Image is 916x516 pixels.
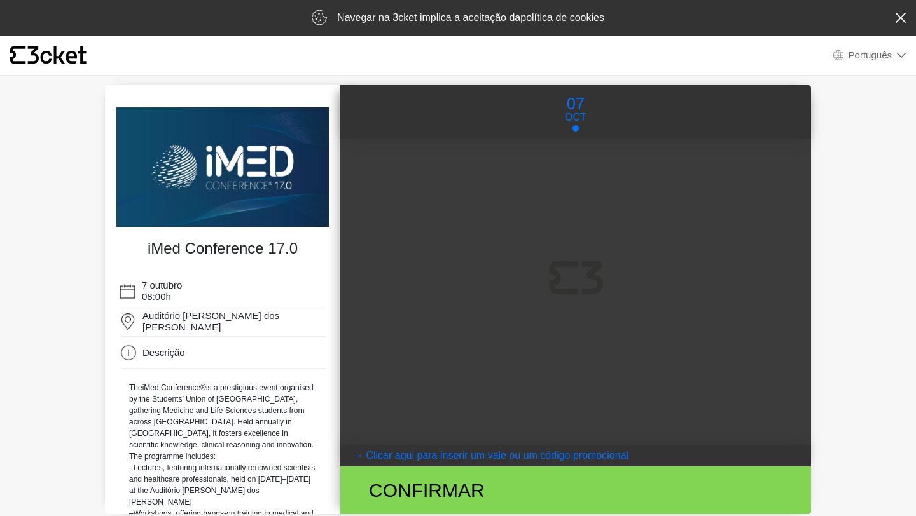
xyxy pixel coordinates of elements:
span: Descrição [142,347,185,358]
p: Navegar na 3cket implica a aceitação da [337,10,604,25]
p: Oct [565,110,586,125]
a: política de cookies [520,12,604,23]
p: The is a prestigious event organised by the Students’ Union of [GEOGRAPHIC_DATA], gathering Medic... [129,382,316,451]
h4: iMed Conference 17.0 [123,240,323,258]
strong: iMed Conference® [142,383,206,392]
p: The programme includes: [129,451,316,462]
coupontext: Clicar aqui para inserir um vale ou um código promocional [366,450,628,461]
button: → Clicar aqui para inserir um vale ou um código promocional [340,445,811,466]
p: 07 [565,92,586,116]
g: {' '} [10,46,25,64]
arrow: → [353,448,363,463]
span: Auditório [PERSON_NAME] dos [PERSON_NAME] [142,310,279,332]
button: 07 Oct [552,92,600,132]
div: Confirmar [359,476,648,505]
img: e9236b72dac04d1184522e0923398eab.webp [116,107,329,227]
p: – , featuring internationally renowned scientists and healthcare professionals, held on [DATE]–[D... [129,462,316,508]
strong: Lectures [134,463,163,472]
button: Confirmar [340,466,811,514]
span: 7 outubro 08:00h [142,280,182,302]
